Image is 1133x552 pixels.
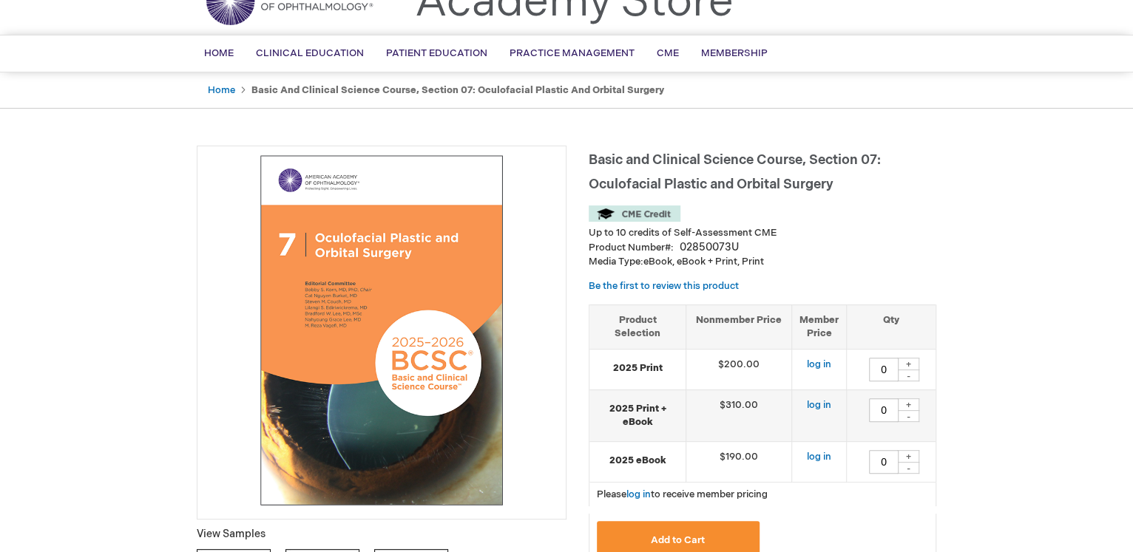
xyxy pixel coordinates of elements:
li: Up to 10 credits of Self-Assessment CME [589,226,936,240]
div: - [897,369,919,381]
strong: 2025 Print [597,361,678,375]
span: CME [657,47,679,59]
div: + [897,398,919,411]
th: Product Selection [589,304,686,349]
img: CME Credit [589,205,680,222]
strong: Media Type: [589,256,643,268]
a: Be the first to review this product [589,280,739,292]
span: Add to Cart [651,534,705,546]
span: Please to receive member pricing [597,488,768,500]
p: View Samples [197,527,566,542]
td: $310.00 [686,389,792,441]
a: log in [807,451,831,463]
div: 02850073U [680,240,739,255]
div: + [897,358,919,370]
p: eBook, eBook + Print, Print [589,255,936,269]
div: - [897,462,919,474]
td: $200.00 [686,349,792,389]
strong: Basic and Clinical Science Course, Section 07: Oculofacial Plastic and Orbital Surgery [251,84,664,96]
div: - [897,410,919,422]
span: Membership [701,47,768,59]
th: Member Price [791,304,846,349]
strong: 2025 Print + eBook [597,402,678,429]
span: Clinical Education [256,47,364,59]
div: + [897,450,919,463]
span: Home [204,47,234,59]
a: Home [208,84,235,96]
input: Qty [869,398,899,422]
span: Practice Management [510,47,635,59]
input: Qty [869,358,899,381]
strong: 2025 eBook [597,454,678,468]
input: Qty [869,450,899,474]
th: Nonmember Price [686,304,792,349]
a: log in [807,399,831,411]
th: Qty [846,304,936,349]
img: Basic and Clinical Science Course, Section 07: Oculofacial Plastic and Orbital Surgery [205,154,558,507]
span: Patient Education [386,47,487,59]
strong: Product Number [589,242,674,253]
a: log in [807,358,831,370]
td: $190.00 [686,441,792,482]
a: log in [626,488,651,500]
span: Basic and Clinical Science Course, Section 07: Oculofacial Plastic and Orbital Surgery [589,152,881,192]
